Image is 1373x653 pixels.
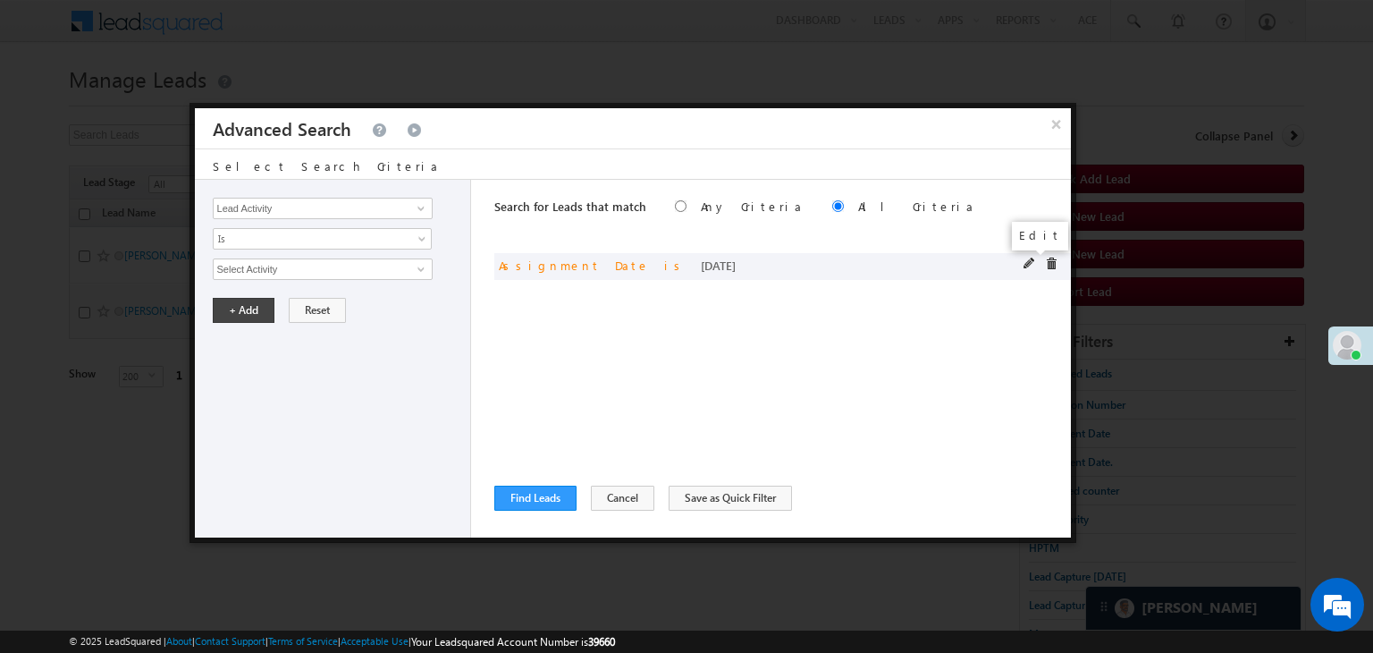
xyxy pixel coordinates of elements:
[1012,222,1068,250] div: Edit
[858,199,975,214] label: All Criteria
[588,635,615,649] span: 39660
[213,108,351,148] h3: Advanced Search
[69,633,615,650] span: © 2025 LeadSquared | | | | |
[411,635,615,649] span: Your Leadsquared Account Number is
[701,199,804,214] label: Any Criteria
[289,298,346,323] button: Reset
[214,231,408,247] span: Is
[408,260,430,278] a: Show All Items
[262,513,324,538] em: Submit
[213,198,433,219] input: Type to Search
[213,298,274,323] button: + Add
[499,258,650,273] span: Assignment Date
[195,635,265,647] a: Contact Support
[669,486,792,511] button: Save as Quick Filter
[30,94,75,117] img: d_60004797649_company_0_60004797649
[408,199,430,217] a: Show All Items
[494,199,646,214] span: Search for Leads that match
[268,635,338,647] a: Terms of Service
[166,635,192,647] a: About
[23,165,326,497] textarea: Type your message and click 'Submit'
[1042,108,1071,140] button: ×
[93,94,300,117] div: Leave a message
[591,486,654,511] button: Cancel
[494,486,577,511] button: Find Leads
[701,258,736,273] span: [DATE]
[341,635,409,647] a: Acceptable Use
[213,228,432,250] a: Is
[293,9,336,52] div: Minimize live chat window
[664,258,686,273] span: is
[213,158,440,174] span: Select Search Criteria
[213,259,433,280] input: Type to Search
